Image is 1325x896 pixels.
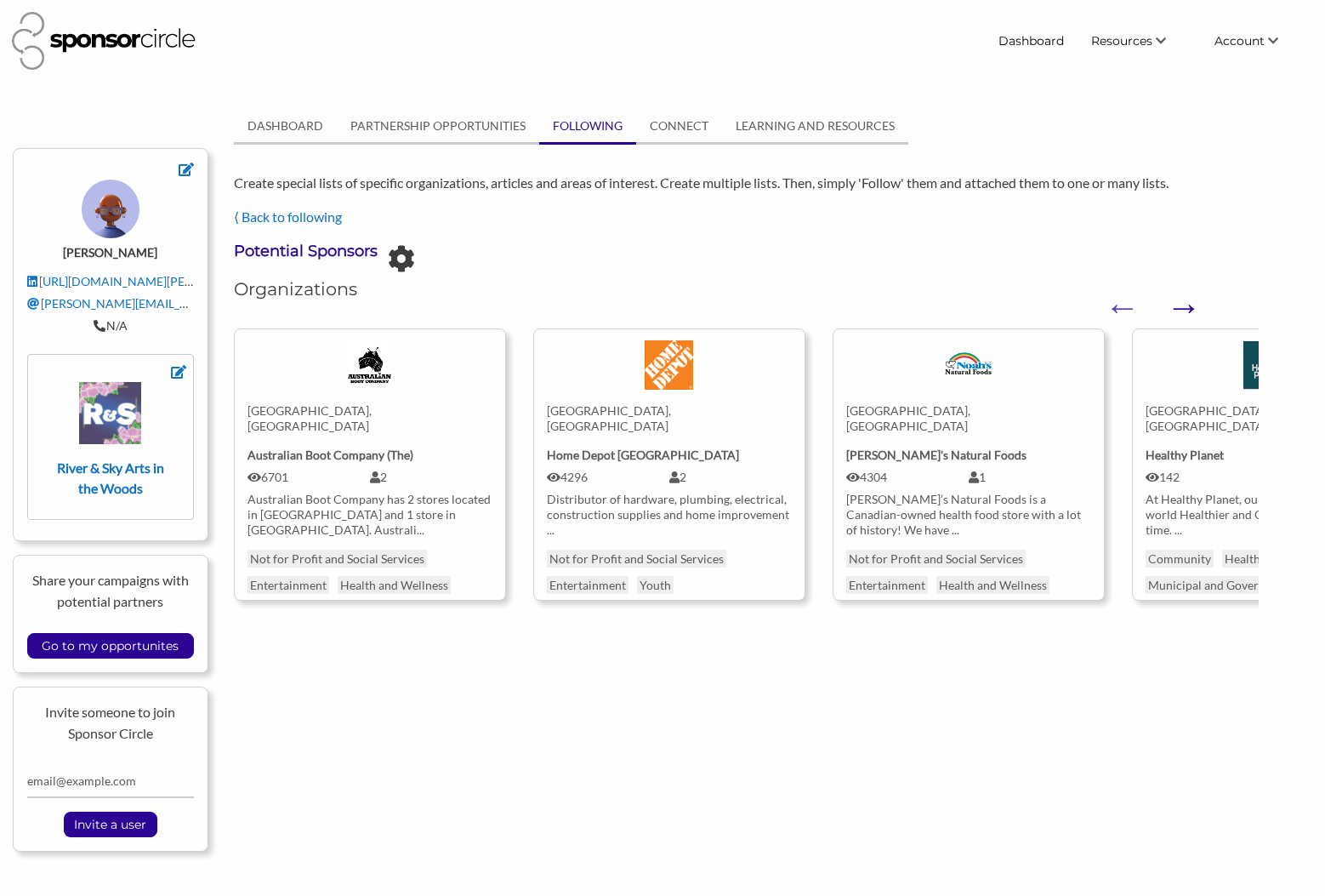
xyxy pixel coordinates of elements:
li: Account [1201,26,1313,56]
img: ToyFaces_Colored_BG_8_cw6kwm [82,180,139,237]
div: [GEOGRAPHIC_DATA], [GEOGRAPHIC_DATA] [247,403,492,434]
div: 142 [1146,470,1268,485]
img: Logo [345,340,395,390]
div: [GEOGRAPHIC_DATA], [GEOGRAPHIC_DATA] [846,403,1091,434]
a: Not for Profit and Social Services [247,550,427,568]
a: Dashboard [985,26,1078,56]
a: PARTNERSHIP OPPORTUNITIES [337,110,539,142]
li: Resources [1078,26,1201,56]
button: Next [1166,290,1183,307]
strong: Australian Boot Company (The) [247,448,413,462]
a: Logo[GEOGRAPHIC_DATA], [GEOGRAPHIC_DATA]Australian Boot Company (The)67012Australian Boot Company... [247,329,492,537]
a: Entertainment [247,576,329,594]
div: 2 [669,470,792,485]
a: CONNECT [636,110,722,142]
div: 6701 [247,470,370,485]
input: Go to my opportunites [33,634,187,658]
p: Create special lists of specific organizations, articles and areas of interest. Create multiple l... [234,172,1312,194]
img: Sponsor Circle Logo [12,12,196,70]
p: Not for Profit and Social Services [547,550,726,568]
p: Share your campaigns with potential partners [27,569,194,613]
p: Community [1146,550,1214,568]
strong: River & Sky Arts in the Woods [57,459,164,496]
a: DASHBOARD [234,110,337,142]
strong: Home Depot [GEOGRAPHIC_DATA] [547,448,739,462]
a: [PERSON_NAME][EMAIL_ADDRESS][DOMAIN_NAME] [27,296,335,311]
strong: [PERSON_NAME]'s Natural Foods [846,448,1026,462]
h4: Organizations [234,277,1259,301]
h3: Potential Sponsors [234,241,378,262]
img: Healthy Planet Logo [1243,340,1293,390]
p: Youth [637,576,674,594]
strong: [PERSON_NAME] [63,245,157,260]
div: 2 [370,470,492,485]
input: Invite a user [65,813,155,836]
p: Entertainment [547,576,628,594]
input: email@example.com [27,765,194,798]
p: Entertainment [846,576,928,594]
div: ⟨ Back to following [234,207,1259,227]
a: Health and Wellness [338,576,451,594]
p: Not for Profit and Social Services [846,550,1026,568]
a: [URL][DOMAIN_NAME][PERSON_NAME] [27,274,261,288]
p: Municipal and Government [1146,576,1295,594]
img: Logo [944,340,993,390]
div: N/A [27,318,194,334]
div: Distributor of hardware, plumbing, electrical, construction supplies and home improvement ... [547,492,792,538]
button: Previous [1105,290,1122,307]
a: LEARNING AND RESOURCES [722,110,908,142]
div: 4296 [547,470,669,485]
img: Logo [645,340,694,390]
a: FOLLOWING [539,110,636,142]
span: Resources [1091,33,1152,49]
a: River & Sky Arts in the Woods [48,382,173,496]
p: Invite someone to join Sponsor Circle [27,701,194,745]
span: Account [1214,33,1265,49]
div: 1 [969,470,1091,485]
div: Australian Boot Company has 2 stores located in [GEOGRAPHIC_DATA] and 1 store in [GEOGRAPHIC_DATA... [247,492,492,538]
div: 4304 [846,470,969,485]
div: [PERSON_NAME]’s Natural Foods is a Canadian-owned health food store with a lot of history! We hav... [846,492,1091,538]
img: ftzzcmimo6stoeo83mey [79,382,141,444]
div: [GEOGRAPHIC_DATA], [GEOGRAPHIC_DATA] [547,403,792,434]
strong: Healthy Planet [1146,448,1224,462]
p: Health and Wellness [936,576,1049,594]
